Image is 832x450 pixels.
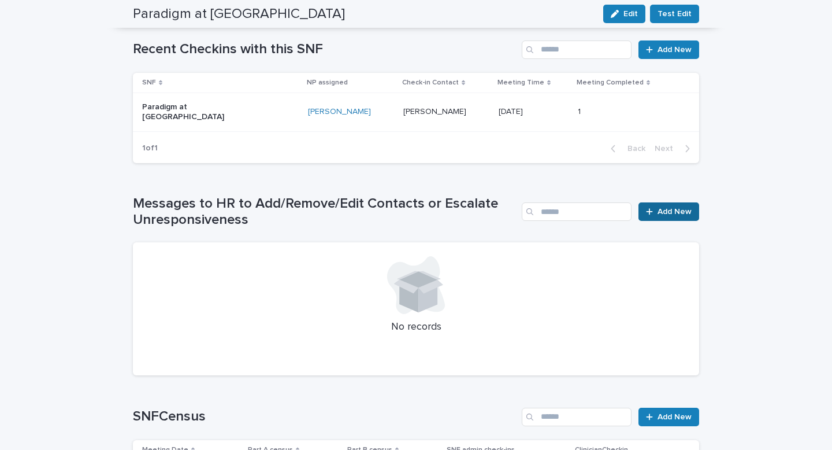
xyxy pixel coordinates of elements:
span: Add New [658,46,692,54]
p: No records [147,321,685,334]
button: Back [601,143,650,154]
a: [PERSON_NAME] [308,107,371,117]
input: Search [522,40,632,59]
p: Meeting Time [497,76,544,89]
span: Back [621,145,645,153]
button: Edit [603,5,645,23]
button: Test Edit [650,5,699,23]
p: 1 [578,105,583,117]
p: [DATE] [499,105,525,117]
span: Test Edit [658,8,692,20]
span: Add New [658,413,692,421]
h2: Paradigm at [GEOGRAPHIC_DATA] [133,6,345,23]
h1: Messages to HR to Add/Remove/Edit Contacts or Escalate Unresponsiveness [133,196,517,229]
p: SNF [142,76,156,89]
tr: Paradigm at [GEOGRAPHIC_DATA][PERSON_NAME] [PERSON_NAME][PERSON_NAME] [DATE][DATE] 11 [133,93,699,132]
p: [PERSON_NAME] [403,105,469,117]
span: Edit [623,10,638,18]
p: Check-in Contact [402,76,459,89]
span: Add New [658,208,692,216]
p: 1 of 1 [133,134,167,163]
h1: Recent Checkins with this SNF [133,41,517,58]
button: Next [650,143,699,154]
p: Meeting Completed [577,76,644,89]
a: Add New [638,408,699,426]
p: Paradigm at [GEOGRAPHIC_DATA] [142,102,258,122]
a: Add New [638,40,699,59]
input: Search [522,202,632,221]
input: Search [522,408,632,426]
span: Next [655,145,680,153]
a: Add New [638,202,699,221]
h1: SNFCensus [133,408,517,425]
p: NP assigned [307,76,348,89]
